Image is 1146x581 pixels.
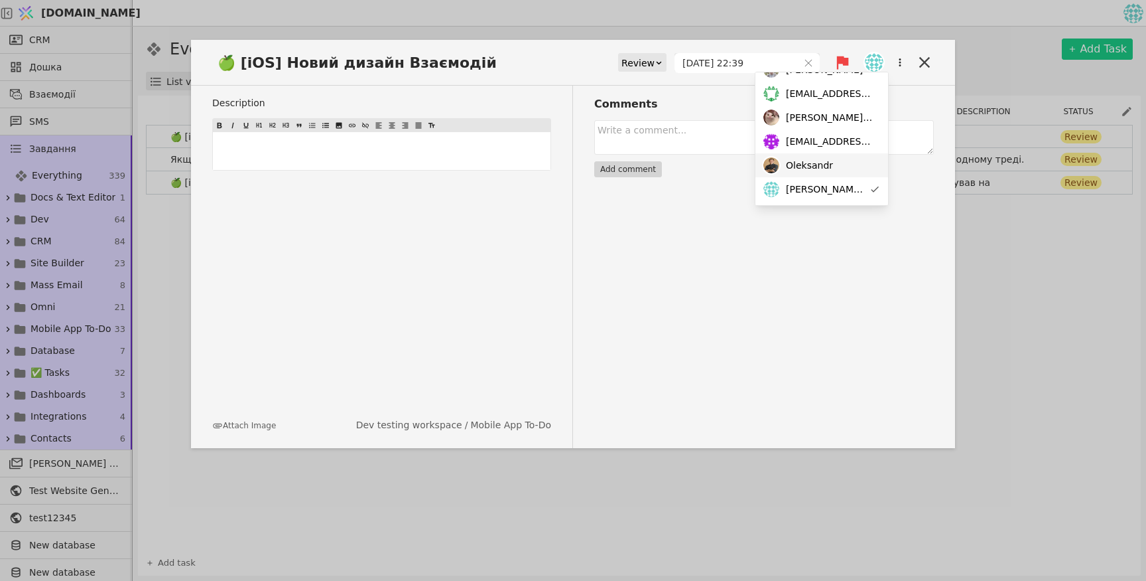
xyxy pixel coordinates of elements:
[804,58,813,68] button: Clear
[212,420,276,432] button: Attach Image
[621,54,655,72] div: Review
[356,418,551,432] div: /
[212,52,510,74] span: 🍏 [iOS] Новий дизайн Взаємодій
[865,53,883,72] img: ih
[594,96,934,112] h3: Comments
[594,161,662,177] button: Add comment
[786,183,864,197] span: [PERSON_NAME][EMAIL_ADDRESS][DOMAIN_NAME]
[786,87,875,101] span: [EMAIL_ADDRESS][DOMAIN_NAME]
[675,54,798,72] input: dd.MM.yyyy HH:mm
[763,110,779,125] img: va
[763,86,779,102] img: ma
[786,135,875,149] span: [EMAIL_ADDRESS][PERSON_NAME][DOMAIN_NAME]
[763,133,779,149] img: m.
[786,159,833,173] span: Oleksandr
[356,418,462,432] a: Dev testing workspace
[786,111,875,125] span: [PERSON_NAME][EMAIL_ADDRESS][DOMAIN_NAME]
[763,157,779,173] img: Ol
[804,58,813,68] svg: close
[212,96,551,110] label: Description
[470,418,551,432] a: Mobile App To-Do
[763,181,779,197] img: ih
